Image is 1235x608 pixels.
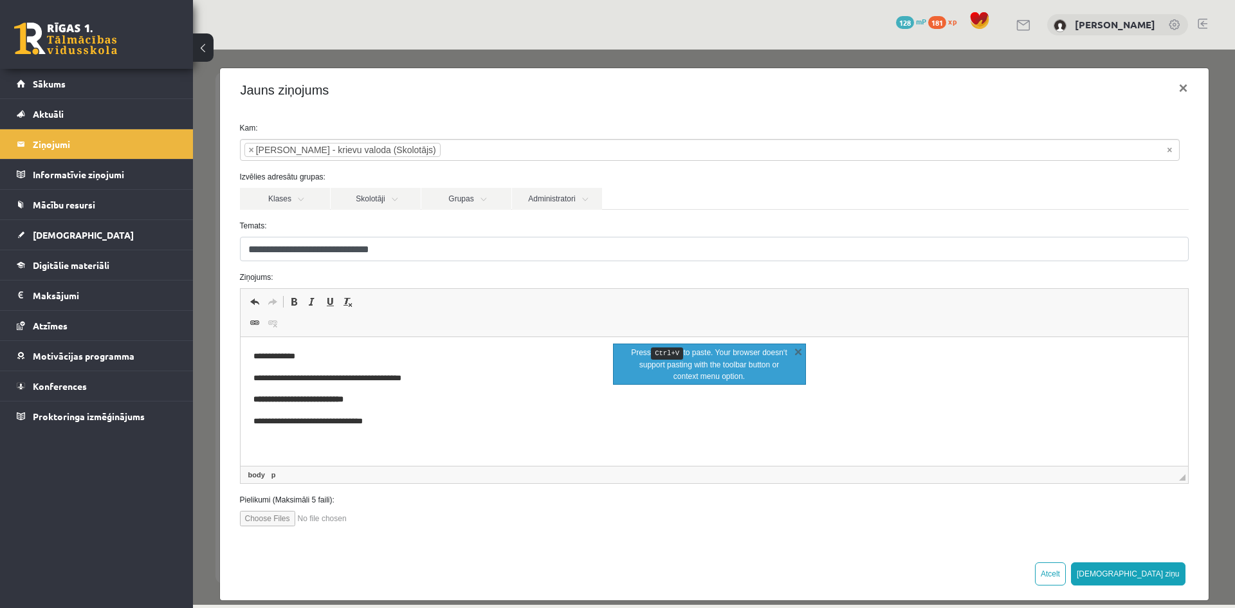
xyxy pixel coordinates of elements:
[974,94,979,107] span: Noņemt visus vienumus
[33,108,64,120] span: Aktuāli
[33,129,177,159] legend: Ziņojumi
[17,160,177,189] a: Informatīvie ziņojumi
[17,281,177,310] a: Maksājumi
[896,16,926,26] a: 128 mP
[928,16,963,26] a: 181 xp
[33,78,66,89] span: Sākums
[33,281,177,310] legend: Maksājumi
[53,419,75,431] a: body element
[319,138,409,160] a: Administratori
[17,341,177,371] a: Motivācijas programma
[33,160,177,189] legend: Informatīvie ziņojumi
[420,294,613,335] div: info
[17,99,177,129] a: Aktuāli
[53,265,71,282] a: Link (Ctrl+K)
[33,229,134,241] span: [DEMOGRAPHIC_DATA]
[17,129,177,159] a: Ziņojumi
[48,31,136,50] h4: Jauns ziņojums
[435,297,598,333] p: Press to paste. Your browser doesn‘t support pasting with the toolbar button or context menu option.
[458,298,491,309] kbd: Ctrl+V
[37,222,1005,234] label: Ziņojums:
[37,170,1005,182] label: Temats:
[138,138,228,160] a: Skolotāji
[33,199,95,210] span: Mācību resursi
[37,122,1005,133] label: Izvēlies adresātu grupas:
[92,244,110,261] a: Bold (Ctrl+B)
[146,244,164,261] a: Remove Format
[878,513,993,536] button: [DEMOGRAPHIC_DATA] ziņu
[17,311,177,340] a: Atzīmes
[228,138,318,160] a: Grupas
[17,401,177,431] a: Proktoringa izmēģinājums
[948,16,956,26] span: xp
[33,380,87,392] span: Konferences
[17,371,177,401] a: Konferences
[842,513,873,536] button: Atcelt
[975,21,1005,57] button: ×
[896,16,914,29] span: 128
[916,16,926,26] span: mP
[17,220,177,250] a: [DEMOGRAPHIC_DATA]
[17,190,177,219] a: Mācību resursi
[76,419,86,431] a: p element
[37,73,1005,84] label: Kam:
[928,16,946,29] span: 181
[37,445,1005,456] label: Pielikumi (Maksimāli 5 faili):
[48,288,995,416] iframe: Editor, wiswyg-editor-47433734895960-1758273215-223
[17,69,177,98] a: Sākums
[71,265,89,282] a: Unlink
[1075,18,1155,31] a: [PERSON_NAME]
[17,250,177,280] a: Digitālie materiāli
[110,244,128,261] a: Italic (Ctrl+I)
[71,244,89,261] a: Redo (Ctrl+Y)
[128,244,146,261] a: Underline (Ctrl+U)
[33,320,68,331] span: Atzīmes
[53,244,71,261] a: Undo (Ctrl+Z)
[14,23,117,55] a: Rīgas 1. Tālmācības vidusskola
[33,410,145,422] span: Proktoringa izmēģinājums
[1054,19,1066,32] img: Savelijs Baranovs
[56,94,61,107] span: ×
[599,295,612,308] a: Close
[986,425,993,431] span: Resize
[51,93,248,107] li: Ludmila Ziediņa - krievu valoda (Skolotājs)
[33,259,109,271] span: Digitālie materiāli
[33,350,134,362] span: Motivācijas programma
[47,138,137,160] a: Klases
